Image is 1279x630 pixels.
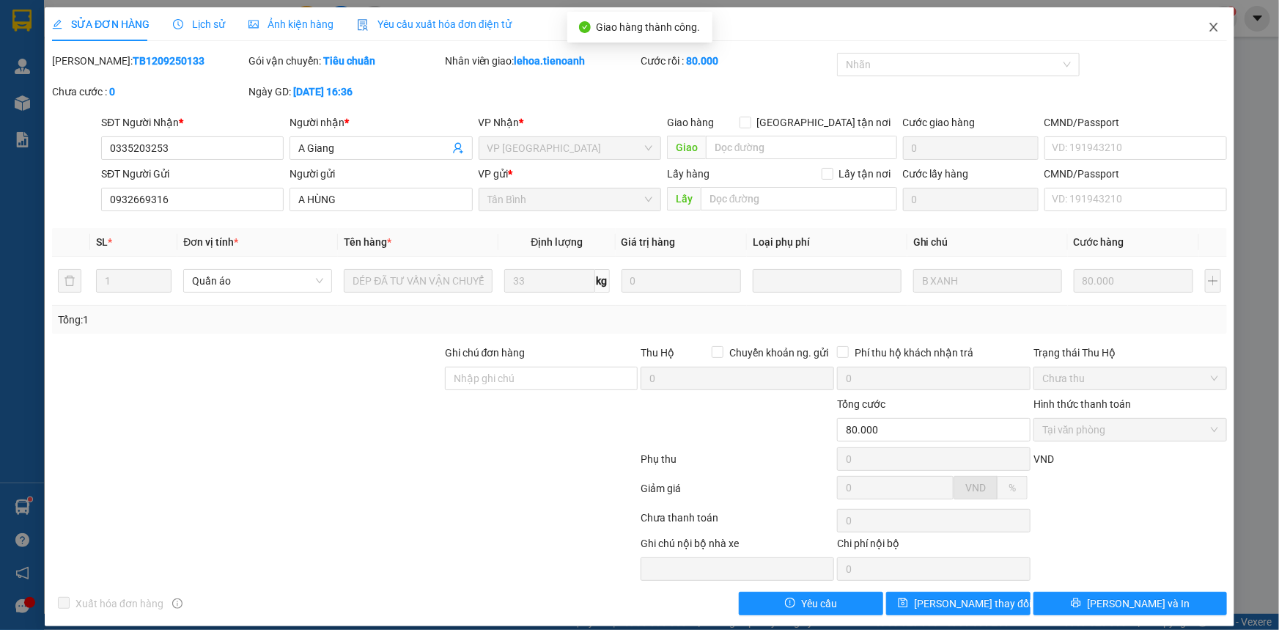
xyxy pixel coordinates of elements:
[641,535,834,557] div: Ghi chú nội bộ nhà xe
[344,236,391,248] span: Tên hàng
[487,188,652,210] span: Tân Bình
[70,596,169,612] span: Xuất hóa đơn hàng
[515,55,586,67] b: lehoa.tienoanh
[101,166,284,182] div: SĐT Người Gửi
[907,228,1068,257] th: Ghi chú
[445,347,526,359] label: Ghi chú đơn hàng
[849,345,979,361] span: Phí thu hộ khách nhận trả
[686,55,718,67] b: 80.000
[579,21,591,33] span: check-circle
[248,18,333,30] span: Ảnh kiện hàng
[1205,269,1221,293] button: plus
[837,398,885,410] span: Tổng cước
[641,347,674,359] span: Thu Hộ
[52,84,246,100] div: Chưa cước :
[1074,236,1124,248] span: Cước hàng
[1044,114,1227,131] div: CMND/Passport
[801,596,837,612] span: Yêu cầu
[903,117,976,128] label: Cước giao hàng
[479,166,661,182] div: VP gửi
[914,596,1031,612] span: [PERSON_NAME] thay đổi
[837,535,1031,557] div: Chi phí nội bộ
[1033,345,1227,361] div: Trạng thái Thu Hộ
[1071,598,1081,609] span: printer
[640,480,836,506] div: Giảm giá
[1042,419,1218,441] span: Tại văn phòng
[903,168,969,180] label: Cước lấy hàng
[479,117,520,128] span: VP Nhận
[487,137,652,159] span: VP Đà Lạt
[1074,269,1193,293] input: 0
[445,53,638,69] div: Nhân viên giao:
[172,598,183,609] span: info-circle
[531,236,583,248] span: Định lượng
[667,117,714,128] span: Giao hàng
[1208,21,1220,33] span: close
[667,187,701,210] span: Lấy
[1033,398,1131,410] label: Hình thức thanh toán
[248,84,442,100] div: Ngày GD:
[641,53,834,69] div: Cước rồi :
[248,19,259,29] span: picture
[597,21,701,33] span: Giao hàng thành công.
[173,18,225,30] span: Lịch sử
[344,269,493,293] input: VD: Bàn, Ghế
[667,136,706,159] span: Giao
[1033,592,1227,615] button: printer[PERSON_NAME] và In
[622,236,676,248] span: Giá trị hàng
[133,55,204,67] b: TB1209250133
[52,53,246,69] div: [PERSON_NAME]:
[667,168,709,180] span: Lấy hàng
[747,228,907,257] th: Loại phụ phí
[595,269,610,293] span: kg
[183,236,238,248] span: Đơn vị tính
[622,269,741,293] input: 0
[248,53,442,69] div: Gói vận chuyển:
[192,270,323,292] span: Quần áo
[52,19,62,29] span: edit
[1009,482,1016,494] span: %
[109,86,115,98] b: 0
[640,510,836,535] div: Chưa thanh toán
[1193,7,1234,48] button: Close
[913,269,1062,293] input: Ghi Chú
[58,269,81,293] button: delete
[293,86,353,98] b: [DATE] 16:36
[173,19,183,29] span: clock-circle
[903,188,1039,211] input: Cước lấy hàng
[701,187,897,210] input: Dọc đường
[833,166,897,182] span: Lấy tận nơi
[290,114,472,131] div: Người nhận
[96,236,108,248] span: SL
[723,345,834,361] span: Chuyển khoản ng. gửi
[898,598,908,609] span: save
[1087,596,1190,612] span: [PERSON_NAME] và In
[357,18,512,30] span: Yêu cầu xuất hóa đơn điện tử
[1044,166,1227,182] div: CMND/Passport
[965,482,986,494] span: VND
[357,19,369,31] img: icon
[785,598,795,609] span: exclamation-circle
[739,592,883,615] button: exclamation-circleYêu cầu
[1042,367,1218,389] span: Chưa thu
[886,592,1031,615] button: save[PERSON_NAME] thay đổi
[445,367,638,390] input: Ghi chú đơn hàng
[101,114,284,131] div: SĐT Người Nhận
[52,18,150,30] span: SỬA ĐƠN HÀNG
[903,136,1039,160] input: Cước giao hàng
[751,114,897,131] span: [GEOGRAPHIC_DATA] tận nơi
[640,451,836,477] div: Phụ thu
[452,142,464,154] span: user-add
[290,166,472,182] div: Người gửi
[706,136,897,159] input: Dọc đường
[58,312,494,328] div: Tổng: 1
[1033,453,1054,465] span: VND
[323,55,375,67] b: Tiêu chuẩn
